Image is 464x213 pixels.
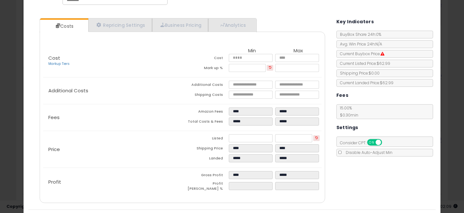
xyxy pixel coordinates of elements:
[337,112,358,118] span: $0.30 min
[368,140,376,145] span: ON
[337,51,384,56] span: Current Buybox Price:
[337,80,393,86] span: Current Landed Price: $62.99
[336,124,358,132] h5: Settings
[229,48,275,54] th: Min
[182,54,229,64] td: Cost
[182,144,229,154] td: Shipping Price
[152,18,208,32] a: Business Pricing
[40,20,88,33] a: Costs
[182,117,229,127] td: Total Costs & Fees
[337,41,382,47] span: Avg. Win Price 24h: N/A
[337,61,390,66] span: Current Listed Price: $62.99
[88,18,152,32] a: Repricing Settings
[43,115,182,120] p: Fees
[337,105,358,118] span: 15.00 %
[182,64,229,74] td: Mark up %
[48,61,70,66] a: Markup Tiers
[208,18,256,32] a: Analytics
[336,18,374,26] h5: Key Indicators
[182,171,229,181] td: Gross Profit
[336,91,349,99] h5: Fees
[182,134,229,144] td: Listed
[337,140,391,146] span: Consider CPT:
[182,181,229,193] td: Profit [PERSON_NAME] %
[337,70,380,76] span: Shipping Price: $0.00
[182,81,229,91] td: Additional Costs
[43,179,182,185] p: Profit
[43,56,182,66] p: Cost
[343,150,392,155] span: Disable Auto-Adjust Min
[182,91,229,101] td: Shipping Costs
[43,147,182,152] p: Price
[182,107,229,117] td: Amazon Fees
[337,32,381,37] span: BuyBox Share 24h: 0%
[43,88,182,93] p: Additional Costs
[381,140,391,145] span: OFF
[381,52,384,56] i: Suppressed Buy Box
[182,154,229,164] td: Landed
[275,48,322,54] th: Max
